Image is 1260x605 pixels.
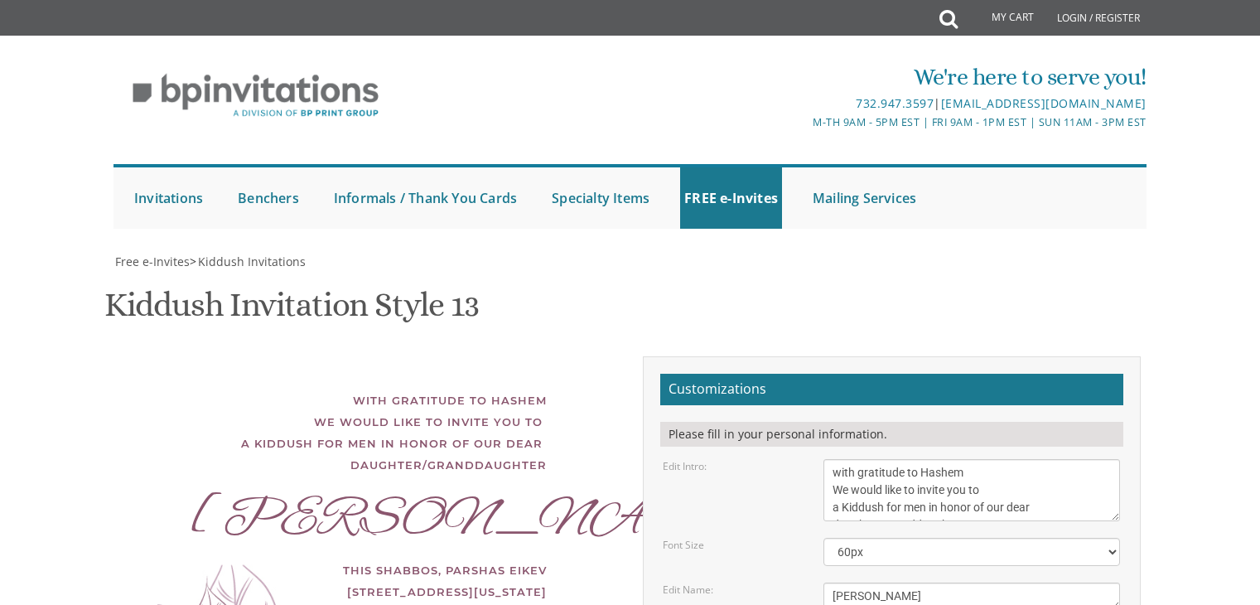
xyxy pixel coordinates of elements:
a: Kiddush Invitations [196,254,306,269]
div: [PERSON_NAME] [191,509,547,530]
a: FREE e-Invites [680,167,782,229]
iframe: chat widget [1157,501,1260,580]
span: Free e-Invites [115,254,190,269]
a: 732.947.3597 [856,95,934,111]
div: M-Th 9am - 5pm EST | Fri 9am - 1pm EST | Sun 11am - 3pm EST [459,114,1147,131]
span: > [190,254,306,269]
h2: Customizations [660,374,1123,405]
textarea: We would like to invite you to the Kiddush of our dear daughter/granddaughter [823,459,1120,521]
a: Specialty Items [548,167,654,229]
img: BP Invitation Loft [113,61,398,130]
label: Font Size [663,538,704,552]
a: Informals / Thank You Cards [330,167,521,229]
a: Invitations [130,167,207,229]
a: Benchers [234,167,303,229]
span: Kiddush Invitations [198,254,306,269]
a: Free e-Invites [113,254,190,269]
a: My Cart [956,2,1045,35]
div: with gratitude to Hashem We would like to invite you to a Kiddush for men in honor of our dear da... [191,390,547,476]
div: | [459,94,1147,114]
a: [EMAIL_ADDRESS][DOMAIN_NAME] [941,95,1147,111]
label: Edit Name: [663,583,713,597]
div: Please fill in your personal information. [660,422,1123,447]
a: Mailing Services [809,167,920,229]
h1: Kiddush Invitation Style 13 [104,287,479,336]
div: We're here to serve you! [459,60,1147,94]
div: This Shabbos, Parshas Eikev [STREET_ADDRESS][US_STATE] [191,559,547,603]
label: Edit Intro: [663,459,707,473]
